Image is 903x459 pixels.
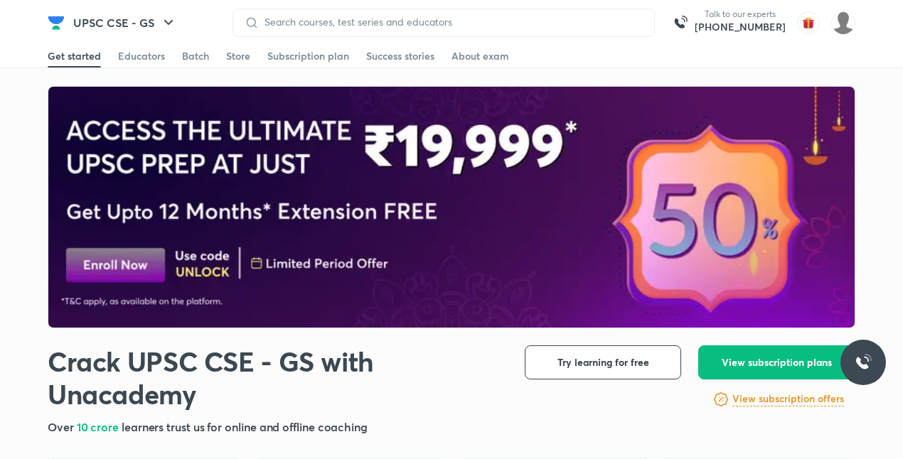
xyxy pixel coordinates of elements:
img: ttu [855,354,872,371]
div: Success stories [366,49,434,63]
h1: Crack UPSC CSE - GS with Unacademy [48,345,502,410]
div: Batch [182,49,209,63]
span: 10 crore [77,419,122,434]
button: View subscription plans [698,345,855,379]
a: [PHONE_NUMBER] [695,20,786,34]
a: View subscription offers [732,391,844,408]
div: Educators [118,49,165,63]
img: avatar [797,11,820,34]
div: Subscription plan [267,49,349,63]
img: Akhila [831,11,855,35]
a: Subscription plan [267,45,349,67]
div: Store [226,49,250,63]
a: Get started [48,45,101,67]
span: Try learning for free [557,355,649,369]
div: About exam [451,49,509,63]
img: call-us [666,9,695,37]
a: Success stories [366,45,434,67]
h6: View subscription offers [732,391,844,406]
a: Store [226,45,250,67]
input: Search courses, test series and educators [259,16,643,28]
img: Company Logo [48,14,65,31]
p: Talk to our experts [695,9,786,20]
span: View subscription plans [722,355,832,369]
a: Batch [182,45,209,67]
a: Educators [118,45,165,67]
span: Over [48,419,77,434]
span: learners trust us for online and offline coaching [122,419,368,434]
div: Get started [48,49,101,63]
button: UPSC CSE - GS [65,9,186,37]
button: Try learning for free [525,345,681,379]
a: About exam [451,45,509,67]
